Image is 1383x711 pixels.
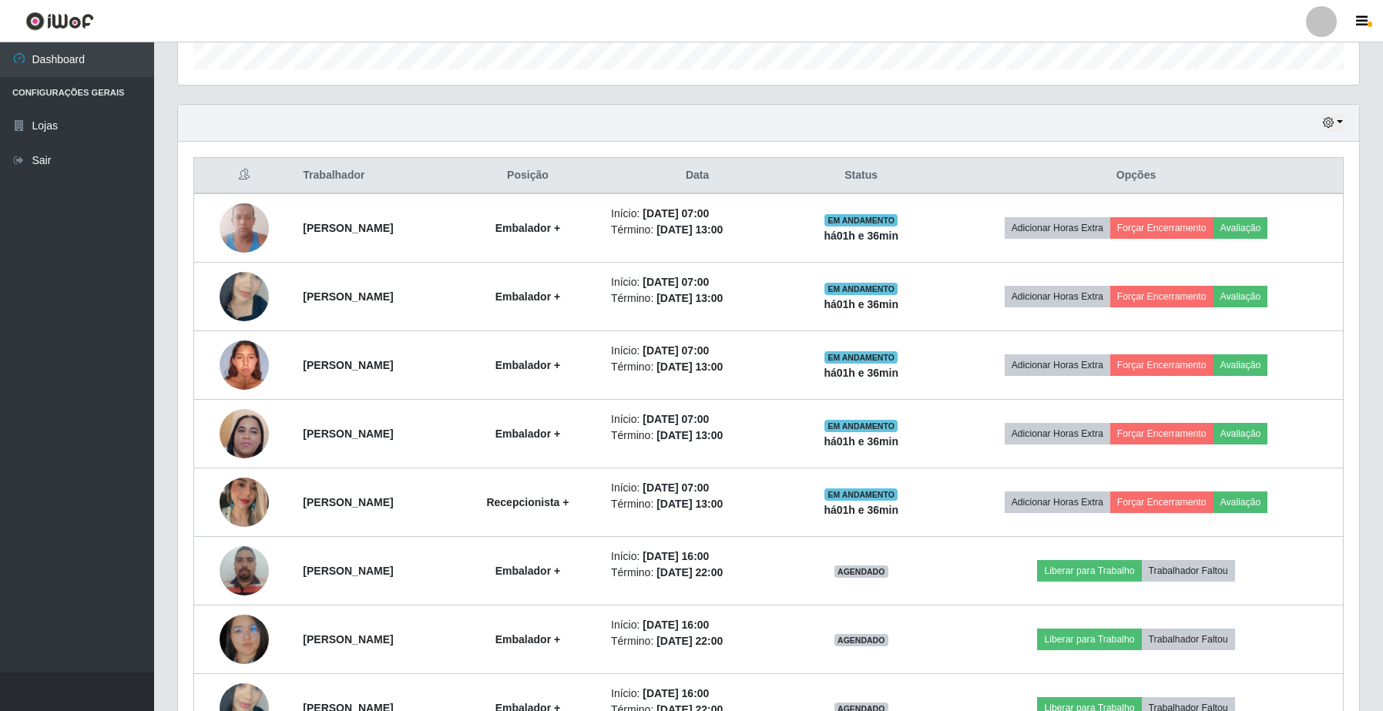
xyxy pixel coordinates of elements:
th: Posição [454,158,602,194]
strong: há 01 h e 36 min [824,435,898,448]
img: 1737737831702.jpeg [220,332,269,397]
span: EM ANDAMENTO [824,283,898,295]
button: Avaliação [1213,354,1268,376]
strong: Embalador + [495,633,560,646]
span: EM ANDAMENTO [824,488,898,501]
li: Início: [611,686,784,702]
th: Status [793,158,929,194]
strong: [PERSON_NAME] [303,359,393,371]
span: AGENDADO [834,565,888,578]
strong: Embalador + [495,359,560,371]
time: [DATE] 16:00 [643,550,709,562]
time: [DATE] 16:00 [643,619,709,631]
time: [DATE] 07:00 [643,413,709,425]
strong: há 01 h e 36 min [824,298,898,310]
span: EM ANDAMENTO [824,214,898,226]
li: Término: [611,290,784,307]
strong: Embalador + [495,428,560,440]
button: Liberar para Trabalho [1037,629,1141,650]
img: 1718418094878.jpeg [220,608,269,671]
button: Adicionar Horas Extra [1005,423,1110,444]
time: [DATE] 22:00 [656,635,723,647]
button: Forçar Encerramento [1110,354,1213,376]
time: [DATE] 22:00 [656,566,723,579]
button: Forçar Encerramento [1110,423,1213,444]
time: [DATE] 13:00 [656,429,723,441]
strong: [PERSON_NAME] [303,633,393,646]
th: Trabalhador [294,158,454,194]
img: 1677584199687.jpeg [220,195,269,260]
strong: [PERSON_NAME] [303,222,393,234]
button: Avaliação [1213,491,1268,513]
strong: Recepcionista + [486,496,569,508]
button: Trabalhador Faltou [1142,560,1235,582]
strong: [PERSON_NAME] [303,565,393,577]
strong: há 01 h e 36 min [824,504,898,516]
li: Término: [611,496,784,512]
li: Término: [611,222,784,238]
strong: há 01 h e 36 min [824,230,898,242]
li: Início: [611,411,784,428]
strong: Embalador + [495,222,560,234]
button: Liberar para Trabalho [1037,560,1141,582]
img: 1751387088285.jpeg [220,253,269,340]
li: Início: [611,617,784,633]
li: Término: [611,359,784,375]
li: Início: [611,343,784,359]
time: [DATE] 13:00 [656,361,723,373]
th: Opções [929,158,1343,194]
strong: Embalador + [495,565,560,577]
th: Data [602,158,793,194]
button: Adicionar Horas Extra [1005,354,1110,376]
time: [DATE] 07:00 [643,207,709,220]
strong: há 01 h e 36 min [824,367,898,379]
time: [DATE] 13:00 [656,292,723,304]
time: [DATE] 13:00 [656,223,723,236]
li: Término: [611,633,784,649]
strong: [PERSON_NAME] [303,290,393,303]
button: Forçar Encerramento [1110,217,1213,239]
time: [DATE] 07:00 [643,276,709,288]
strong: [PERSON_NAME] [303,428,393,440]
button: Forçar Encerramento [1110,286,1213,307]
button: Forçar Encerramento [1110,491,1213,513]
button: Adicionar Horas Extra [1005,217,1110,239]
span: EM ANDAMENTO [824,351,898,364]
time: [DATE] 07:00 [643,344,709,357]
img: 1739383182576.jpeg [220,379,269,488]
button: Avaliação [1213,217,1268,239]
li: Início: [611,274,784,290]
li: Início: [611,548,784,565]
li: Início: [611,206,784,222]
time: [DATE] 13:00 [656,498,723,510]
img: 1686264689334.jpeg [220,538,269,603]
li: Término: [611,565,784,581]
time: [DATE] 07:00 [643,481,709,494]
button: Adicionar Horas Extra [1005,286,1110,307]
time: [DATE] 16:00 [643,687,709,699]
img: 1734350453965.jpeg [220,458,269,546]
strong: Embalador + [495,290,560,303]
button: Trabalhador Faltou [1142,629,1235,650]
button: Avaliação [1213,286,1268,307]
button: Adicionar Horas Extra [1005,491,1110,513]
li: Início: [611,480,784,496]
span: EM ANDAMENTO [824,420,898,432]
li: Término: [611,428,784,444]
span: AGENDADO [834,634,888,646]
button: Avaliação [1213,423,1268,444]
strong: [PERSON_NAME] [303,496,393,508]
img: CoreUI Logo [25,12,94,31]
